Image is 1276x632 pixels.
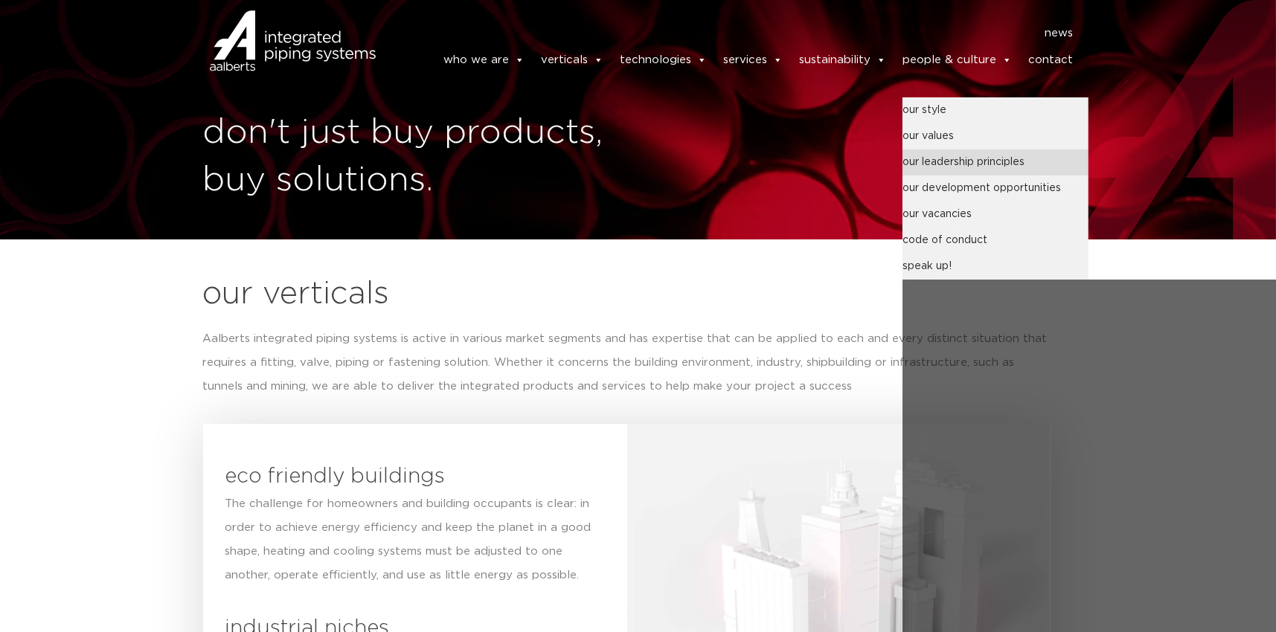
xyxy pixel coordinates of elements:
[903,175,1089,201] a: our development opportunities
[903,45,1012,75] a: people & culture
[903,254,1089,280] a: speak up!
[203,109,631,204] h1: don't just buy products, buy solutions.
[723,45,783,75] a: services
[225,461,446,492] h3: eco friendly buildings
[1045,22,1073,45] a: news
[903,97,1089,123] a: our style
[799,45,886,75] a: sustainability
[903,201,1089,228] a: our vacancies
[443,45,525,75] a: who we are
[541,45,603,75] a: verticals
[398,22,1074,45] nav: Menu
[203,277,1052,312] h2: our verticals
[225,492,605,587] p: The challenge for homeowners and building occupants is clear: in order to achieve energy efficien...
[620,45,707,75] a: technologies
[903,123,1089,149] a: our values
[903,228,1089,254] a: code of conduct
[203,327,1052,399] p: Aalberts integrated piping systems is active in various market segments and has expertise that ca...
[903,149,1089,175] a: our leadership principles
[1028,45,1073,75] a: contact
